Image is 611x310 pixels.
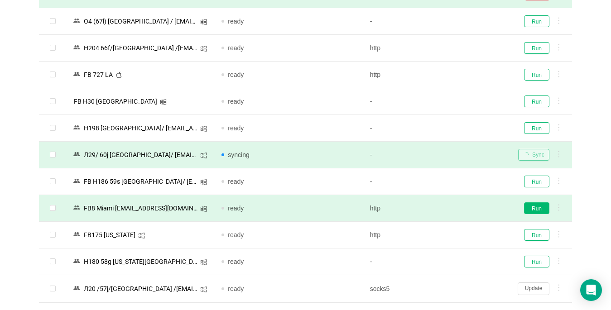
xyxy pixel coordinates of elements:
button: Run [524,229,549,241]
span: ready [228,258,244,265]
td: socks5 [363,275,511,303]
td: http [363,195,511,222]
i: icon: windows [200,152,207,159]
button: Run [524,202,549,214]
span: ready [228,178,244,185]
div: Н204 66f/[GEOGRAPHIC_DATA] /[EMAIL_ADDRESS][DOMAIN_NAME] [81,42,200,54]
div: Open Intercom Messenger [580,279,602,301]
i: icon: windows [200,259,207,266]
span: ready [228,205,244,212]
button: Run [524,122,549,134]
div: Н180 58g [US_STATE][GEOGRAPHIC_DATA]/ [EMAIL_ADDRESS][DOMAIN_NAME] [81,256,200,267]
i: icon: apple [115,72,122,78]
i: icon: windows [138,232,145,239]
td: - [363,88,511,115]
div: O4 (67l) [GEOGRAPHIC_DATA] / [EMAIL_ADDRESS][DOMAIN_NAME] [81,15,200,27]
span: syncing [228,151,249,158]
td: - [363,115,511,142]
td: http [363,35,511,62]
div: FB Н186 59s [GEOGRAPHIC_DATA]/ [EMAIL_ADDRESS][DOMAIN_NAME] [81,176,200,187]
div: FB8 Miami [EMAIL_ADDRESS][DOMAIN_NAME] [81,202,200,214]
td: http [363,222,511,248]
span: ready [228,285,244,292]
span: ready [228,44,244,52]
i: icon: windows [200,286,207,293]
i: icon: windows [200,205,207,212]
span: ready [228,18,244,25]
button: Run [524,176,549,187]
button: Run [524,69,549,81]
span: ready [228,98,244,105]
i: icon: windows [200,179,207,186]
div: Л29/ 60j [GEOGRAPHIC_DATA]/ [EMAIL_ADDRESS][DOMAIN_NAME] [81,149,200,161]
div: Н198 [GEOGRAPHIC_DATA]/ [EMAIL_ADDRESS][DOMAIN_NAME] [81,122,200,134]
div: FB175 [US_STATE] [81,229,138,241]
i: icon: windows [200,125,207,132]
span: ready [228,124,244,132]
button: Run [524,95,549,107]
button: Update [518,282,549,295]
div: FB H30 [GEOGRAPHIC_DATA] [71,95,160,107]
i: icon: windows [200,45,207,52]
td: - [363,168,511,195]
i: icon: windows [160,99,167,105]
button: Run [524,256,549,267]
i: icon: windows [200,19,207,25]
td: http [363,62,511,88]
button: Run [524,15,549,27]
td: - [363,248,511,275]
span: ready [228,231,244,238]
div: FB 727 LA [81,69,115,81]
td: - [363,142,511,168]
div: Л20 /57j/[GEOGRAPHIC_DATA] /[EMAIL_ADDRESS][DOMAIN_NAME] [81,283,200,295]
button: Run [524,42,549,54]
span: ready [228,71,244,78]
td: - [363,8,511,35]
